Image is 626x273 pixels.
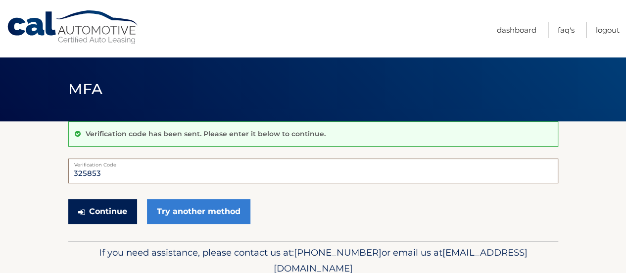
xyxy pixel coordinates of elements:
a: Dashboard [497,22,536,38]
a: Cal Automotive [6,10,140,45]
a: Logout [596,22,620,38]
span: MFA [68,80,103,98]
a: Try another method [147,199,250,224]
input: Verification Code [68,159,558,183]
a: FAQ's [558,22,575,38]
p: Verification code has been sent. Please enter it below to continue. [86,129,326,138]
span: [PHONE_NUMBER] [294,247,382,258]
button: Continue [68,199,137,224]
label: Verification Code [68,159,558,166]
